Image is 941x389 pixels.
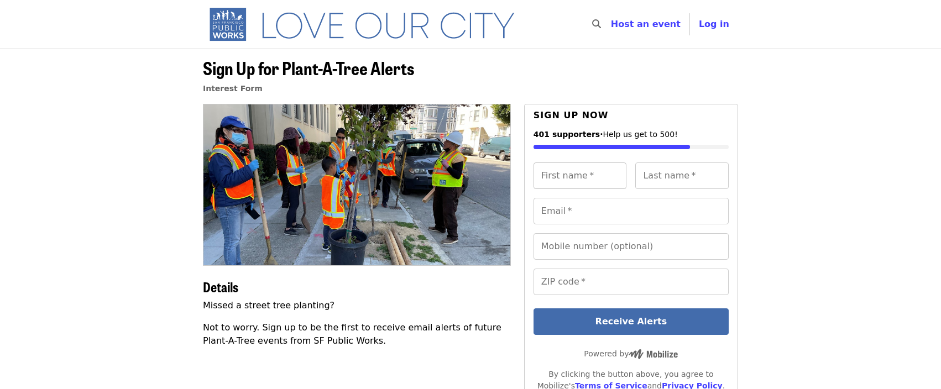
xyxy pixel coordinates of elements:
img: SF Public Works - Home [203,7,531,42]
img: Powered by Mobilize [629,349,678,359]
p: Not to worry. Sign up to be the first to receive email alerts of future Plant-A-Tree events from ... [203,321,511,348]
input: Last name [635,162,729,189]
p: Missed a street tree planting? [203,299,511,312]
span: Sign up now [534,110,609,120]
span: Log in [699,19,729,29]
a: Host an event [611,19,681,29]
input: First name [534,162,627,189]
input: ZIP code [534,269,729,295]
i: search icon [592,19,601,29]
div: · [534,127,729,140]
img: Sign Up for Plant-A-Tree Alerts organized by SF Public Works [203,104,510,265]
input: Search [608,11,616,38]
span: Help us get to 500! [603,130,678,139]
a: Interest Form [203,84,263,93]
input: Mobile number (optional) [534,233,729,260]
button: Receive Alerts [534,308,729,335]
button: Log in [690,13,738,35]
span: 401 supporters [534,130,600,139]
span: Sign Up for Plant-A-Tree Alerts [203,55,414,81]
span: Details [203,277,238,296]
span: Powered by [584,349,678,358]
input: Email [534,198,729,224]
